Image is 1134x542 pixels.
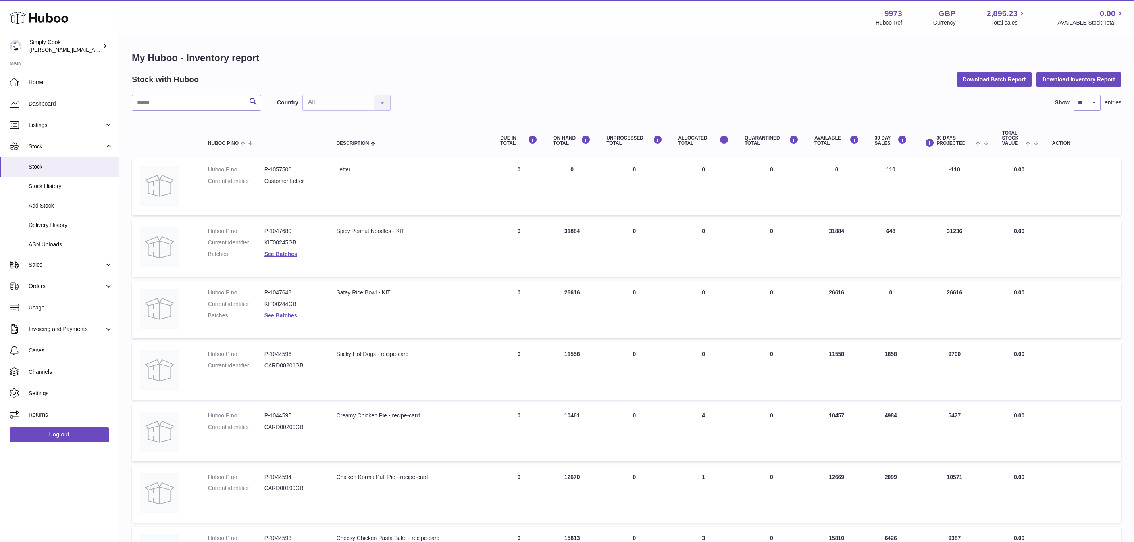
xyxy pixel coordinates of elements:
[264,473,321,481] dd: P-1044594
[336,473,484,481] div: Chicken Korma Puff Pie - recipe-card
[492,219,545,277] td: 0
[814,135,859,146] div: AVAILABLE Total
[29,38,101,54] div: Simply Cook
[938,8,955,19] strong: GBP
[208,362,264,369] dt: Current identifier
[264,312,297,319] a: See Batches
[599,219,670,277] td: 0
[140,289,179,329] img: product image
[770,351,773,357] span: 0
[867,465,915,523] td: 2099
[208,423,264,431] dt: Current identifier
[29,304,113,311] span: Usage
[264,534,321,542] dd: P-1044593
[208,227,264,235] dt: Huboo P no
[936,136,974,146] span: 30 DAYS PROJECTED
[1014,535,1024,541] span: 0.00
[29,241,113,248] span: ASN Uploads
[277,99,298,106] label: Country
[1014,474,1024,480] span: 0.00
[29,143,104,150] span: Stock
[599,404,670,461] td: 0
[492,158,545,215] td: 0
[492,342,545,400] td: 0
[553,135,591,146] div: ON HAND Total
[807,219,867,277] td: 31884
[933,19,956,27] div: Currency
[336,289,484,296] div: Satay Rice Bowl - KIT
[29,202,113,209] span: Add Stock
[29,347,113,354] span: Cases
[264,177,321,185] dd: Customer Letter
[208,412,264,419] dt: Huboo P no
[770,289,773,296] span: 0
[867,342,915,400] td: 1858
[545,404,599,461] td: 10461
[1057,19,1124,27] span: AVAILABLE Stock Total
[867,158,915,215] td: 110
[10,427,109,442] a: Log out
[545,219,599,277] td: 31884
[264,251,297,257] a: See Batches
[29,121,104,129] span: Listings
[599,158,670,215] td: 0
[606,135,662,146] div: UNPROCESSED Total
[670,342,737,400] td: 0
[29,79,113,86] span: Home
[264,484,321,492] dd: CARD00199GB
[492,281,545,338] td: 0
[132,52,1121,64] h1: My Huboo - Inventory report
[492,465,545,523] td: 0
[1014,351,1024,357] span: 0.00
[1002,131,1024,146] span: Total stock value
[1014,166,1024,173] span: 0.00
[264,350,321,358] dd: P-1044596
[29,100,113,108] span: Dashboard
[10,40,21,52] img: emma@simplycook.com
[264,227,321,235] dd: P-1047680
[208,350,264,358] dt: Huboo P no
[29,46,159,53] span: [PERSON_NAME][EMAIL_ADDRESS][DOMAIN_NAME]
[208,484,264,492] dt: Current identifier
[807,342,867,400] td: 11558
[264,166,321,173] dd: P-1057500
[770,412,773,419] span: 0
[1014,412,1024,419] span: 0.00
[208,141,239,146] span: Huboo P no
[29,390,113,397] span: Settings
[867,404,915,461] td: 4984
[29,183,113,190] span: Stock History
[140,473,179,513] img: product image
[987,8,1018,19] span: 2,895.23
[140,350,179,390] img: product image
[670,465,737,523] td: 1
[807,158,867,215] td: 0
[208,534,264,542] dt: Huboo P no
[500,135,537,146] div: DUE IN TOTAL
[336,227,484,235] div: Spicy Peanut Noodles - KIT
[29,368,113,376] span: Channels
[208,300,264,308] dt: Current identifier
[915,404,994,461] td: 5477
[545,342,599,400] td: 11558
[545,465,599,523] td: 12670
[29,283,104,290] span: Orders
[336,350,484,358] div: Sticky Hot Dogs - recipe-card
[140,166,179,206] img: product image
[770,228,773,234] span: 0
[208,239,264,246] dt: Current identifier
[140,412,179,452] img: product image
[1100,8,1115,19] span: 0.00
[1036,72,1121,86] button: Download Inventory Report
[264,239,321,246] dd: KIT00245GB
[678,135,729,146] div: ALLOCATED Total
[670,281,737,338] td: 0
[867,281,915,338] td: 0
[915,465,994,523] td: 10571
[264,362,321,369] dd: CARD00201GB
[140,227,179,267] img: product image
[915,342,994,400] td: 9700
[208,312,264,319] dt: Batches
[1014,228,1024,234] span: 0.00
[875,135,907,146] div: 30 DAY SALES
